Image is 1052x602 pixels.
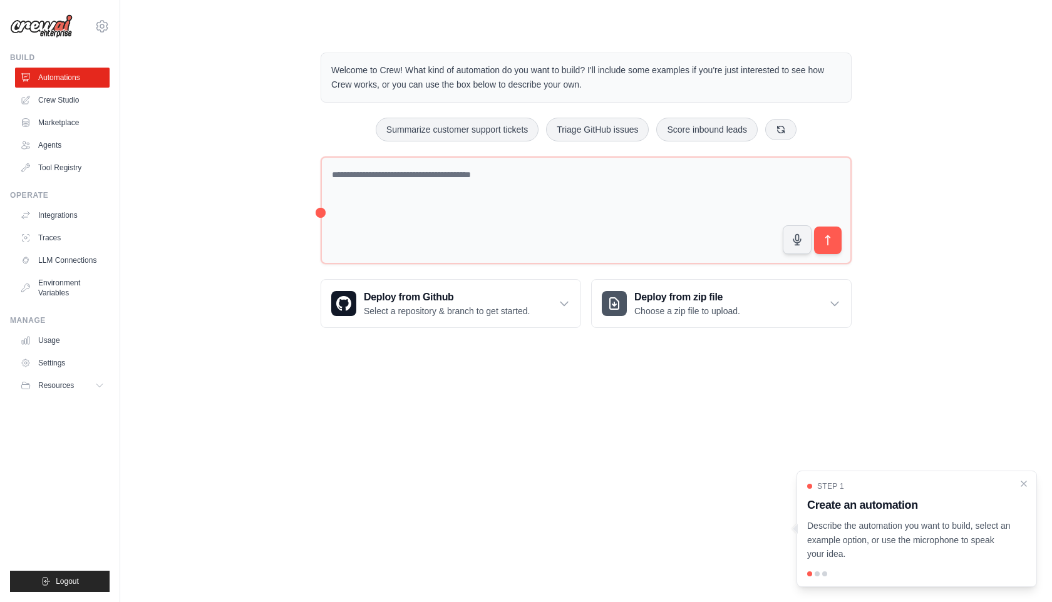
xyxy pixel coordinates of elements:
[807,519,1011,561] p: Describe the automation you want to build, select an example option, or use the microphone to spe...
[15,205,110,225] a: Integrations
[10,53,110,63] div: Build
[634,305,740,317] p: Choose a zip file to upload.
[376,118,539,141] button: Summarize customer support tickets
[364,305,530,317] p: Select a repository & branch to get started.
[331,63,841,92] p: Welcome to Crew! What kind of automation do you want to build? I'll include some examples if you'...
[15,135,110,155] a: Agents
[15,353,110,373] a: Settings
[15,250,110,270] a: LLM Connections
[15,330,110,350] a: Usage
[38,380,74,390] span: Resources
[656,118,758,141] button: Score inbound leads
[807,496,1011,514] h3: Create an automation
[634,290,740,305] h3: Deploy from zip file
[15,375,110,395] button: Resources
[15,273,110,303] a: Environment Variables
[15,158,110,178] a: Tool Registry
[10,14,73,38] img: Logo
[10,190,110,200] div: Operate
[10,571,110,592] button: Logout
[364,290,530,305] h3: Deploy from Github
[546,118,649,141] button: Triage GitHub issues
[15,68,110,88] a: Automations
[15,113,110,133] a: Marketplace
[10,315,110,325] div: Manage
[15,228,110,248] a: Traces
[1019,479,1029,489] button: Close walkthrough
[817,481,844,491] span: Step 1
[15,90,110,110] a: Crew Studio
[56,576,79,586] span: Logout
